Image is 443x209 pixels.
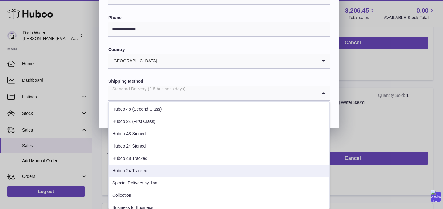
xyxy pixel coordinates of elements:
[109,152,329,165] li: Huboo 48 Tracked
[109,128,329,140] li: Huboo 48 Signed
[109,103,329,116] li: Huboo 48 (Second Class)
[109,140,329,152] li: Huboo 24 Signed
[109,116,329,128] li: Huboo 24 (First Class)
[158,54,317,68] input: Search for option
[108,86,330,101] div: Search for option
[108,54,330,69] div: Search for option
[108,78,330,84] label: Shipping Method
[108,54,158,68] span: [GEOGRAPHIC_DATA]
[109,177,329,189] li: Special Delivery by 1pm
[108,15,330,21] label: Phone
[109,165,329,177] li: Huboo 24 Tracked
[109,189,329,202] li: Collection
[108,47,330,53] label: Country
[108,86,317,100] input: Search for option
